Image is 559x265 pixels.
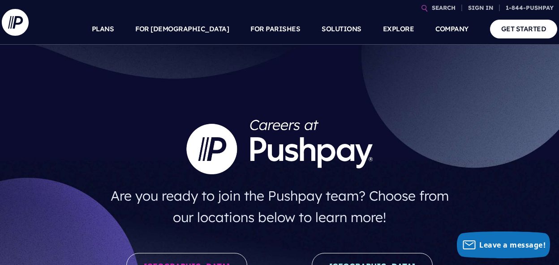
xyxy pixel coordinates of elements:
[322,13,361,45] a: SOLUTIONS
[457,231,550,258] button: Leave a message!
[250,13,300,45] a: FOR PARISHES
[479,240,546,250] span: Leave a message!
[102,181,458,231] h4: Are you ready to join the Pushpay team? Choose from our locations below to learn more!
[92,13,114,45] a: PLANS
[135,13,229,45] a: FOR [DEMOGRAPHIC_DATA]
[383,13,414,45] a: EXPLORE
[490,20,558,38] a: GET STARTED
[435,13,469,45] a: COMPANY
